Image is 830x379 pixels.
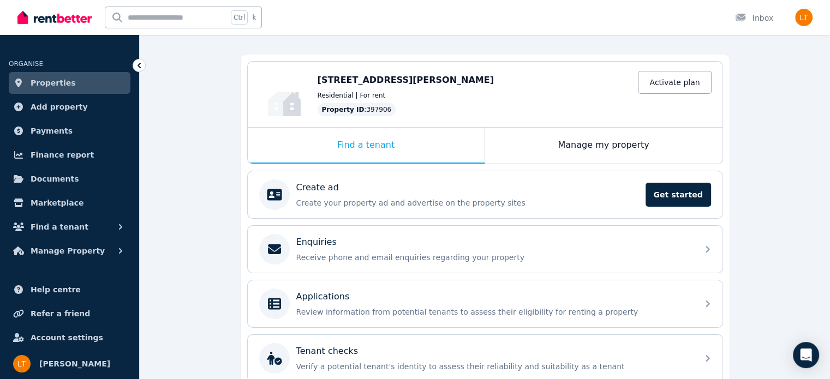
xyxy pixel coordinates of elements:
[31,307,90,320] span: Refer a friend
[735,13,773,23] div: Inbox
[9,60,43,68] span: ORGANISE
[296,361,691,372] p: Verify a potential tenant's identity to assess their reliability and suitability as a tenant
[795,9,813,26] img: Leanne Taylor
[296,252,691,263] p: Receive phone and email enquiries regarding your property
[296,290,350,303] p: Applications
[31,244,105,257] span: Manage Property
[646,183,711,207] span: Get started
[248,128,485,164] div: Find a tenant
[39,357,110,370] span: [PERSON_NAME]
[231,10,248,25] span: Ctrl
[248,171,722,218] a: Create adCreate your property ad and advertise on the property sitesGet started
[13,355,31,372] img: Leanne Taylor
[485,128,722,164] div: Manage my property
[9,120,130,142] a: Payments
[31,124,73,137] span: Payments
[9,279,130,300] a: Help centre
[318,103,396,116] div: : 397906
[31,196,83,209] span: Marketplace
[248,226,722,273] a: EnquiriesReceive phone and email enquiries regarding your property
[318,75,494,85] span: [STREET_ADDRESS][PERSON_NAME]
[296,181,339,194] p: Create ad
[9,72,130,94] a: Properties
[31,76,76,89] span: Properties
[322,105,365,114] span: Property ID
[793,342,819,368] div: Open Intercom Messenger
[9,96,130,118] a: Add property
[31,100,88,113] span: Add property
[638,71,711,94] a: Activate plan
[9,303,130,324] a: Refer a friend
[248,280,722,327] a: ApplicationsReview information from potential tenants to assess their eligibility for renting a p...
[296,236,337,249] p: Enquiries
[9,144,130,166] a: Finance report
[296,197,639,208] p: Create your property ad and advertise on the property sites
[31,148,94,161] span: Finance report
[318,91,386,100] span: Residential | For rent
[9,216,130,238] button: Find a tenant
[296,345,359,358] p: Tenant checks
[252,13,256,22] span: k
[9,192,130,214] a: Marketplace
[31,220,88,233] span: Find a tenant
[296,306,691,317] p: Review information from potential tenants to assess their eligibility for renting a property
[9,240,130,262] button: Manage Property
[31,331,103,344] span: Account settings
[17,9,92,26] img: RentBetter
[9,327,130,348] a: Account settings
[31,172,79,185] span: Documents
[31,283,81,296] span: Help centre
[9,168,130,190] a: Documents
